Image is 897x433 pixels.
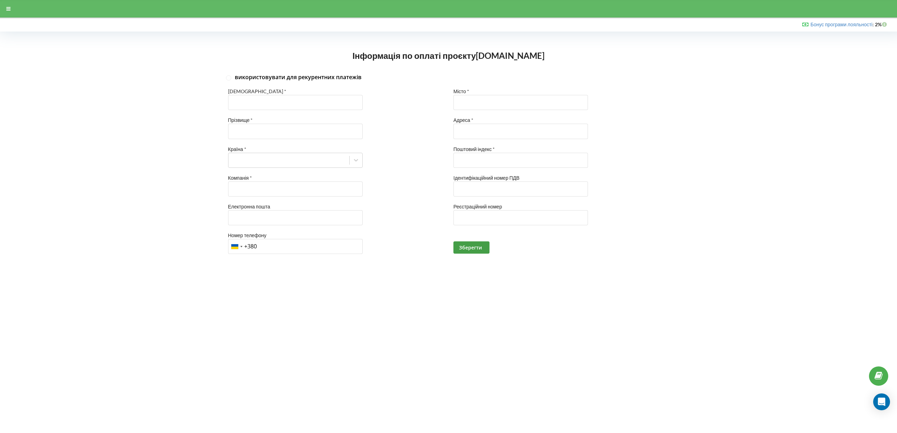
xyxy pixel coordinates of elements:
[453,204,502,209] span: Реєстраційний номер
[235,73,362,81] span: використовувати для рекурентних платежів
[453,241,489,254] button: Зберегти
[459,244,482,251] span: Зберегти
[228,239,245,254] div: Telephone country code
[810,21,872,27] a: Бонус програми лояльності
[352,50,545,61] h2: [DOMAIN_NAME]
[228,146,246,152] span: Країна *
[873,393,890,410] div: Open Intercom Messenger
[228,232,267,238] span: Номер телефону
[810,21,874,27] span: :
[228,88,286,94] span: [DEMOGRAPHIC_DATA] *
[228,204,270,209] span: Електронна пошта
[453,117,473,123] span: Адреса *
[352,50,476,61] span: Інформація по оплаті проєкту
[875,21,889,27] strong: 2%
[228,117,253,123] span: Прізвище *
[228,175,252,181] span: Компанія *
[453,88,469,94] span: Місто *
[453,146,495,152] span: Поштовий індекс *
[453,175,520,181] span: Ідентифікаційний номер ПДВ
